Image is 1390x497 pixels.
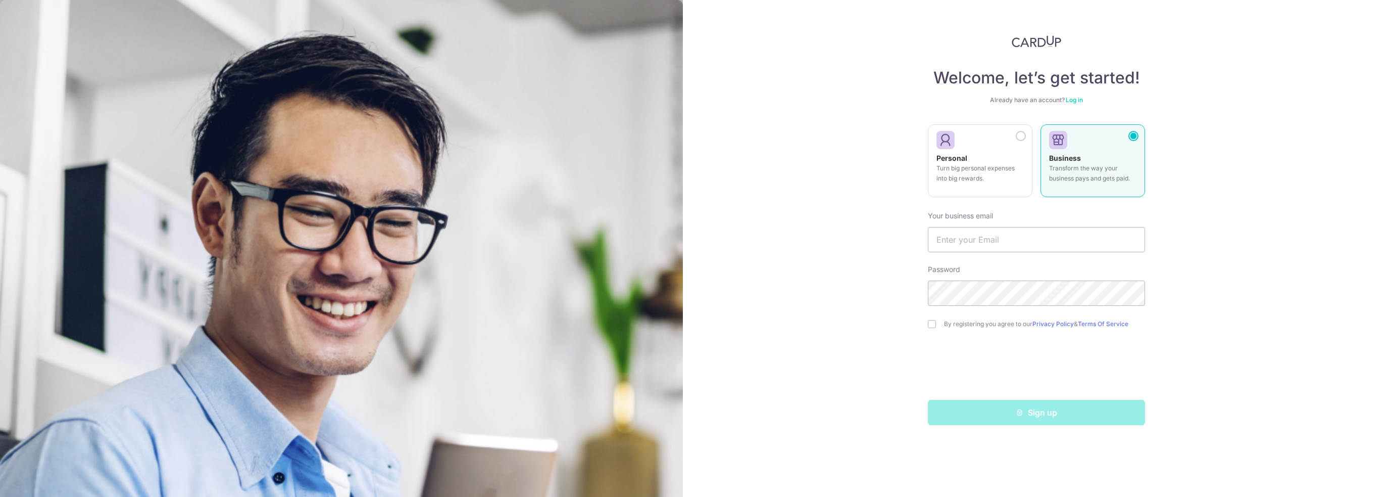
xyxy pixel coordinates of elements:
strong: Personal [936,154,967,162]
strong: Business [1049,154,1081,162]
a: Business Transform the way your business pays and gets paid. [1040,124,1145,203]
a: Personal Turn big personal expenses into big rewards. [928,124,1032,203]
iframe: reCAPTCHA [960,348,1113,388]
p: Turn big personal expenses into big rewards. [936,163,1024,184]
a: Privacy Policy [1032,320,1074,328]
a: Log in [1066,96,1083,104]
div: Already have an account? [928,96,1145,104]
img: CardUp Logo [1012,35,1061,48]
label: By registering you agree to our & [944,320,1145,328]
input: Enter your Email [928,227,1145,252]
a: Terms Of Service [1078,320,1128,328]
h4: Welcome, let’s get started! [928,68,1145,88]
p: Transform the way your business pays and gets paid. [1049,163,1136,184]
label: Password [928,264,960,275]
label: Your business email [928,211,993,221]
